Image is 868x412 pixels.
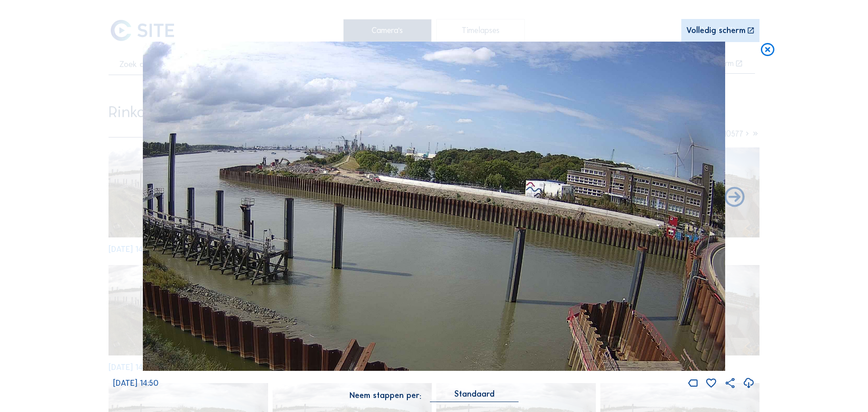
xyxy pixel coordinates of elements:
span: [DATE] 14:50 [113,378,159,388]
div: Volledig scherm [686,27,745,35]
i: Back [722,185,746,210]
div: Neem stappen per: [349,392,421,400]
div: Standaard [454,390,495,398]
img: Image [143,42,726,371]
div: Standaard [430,390,519,402]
